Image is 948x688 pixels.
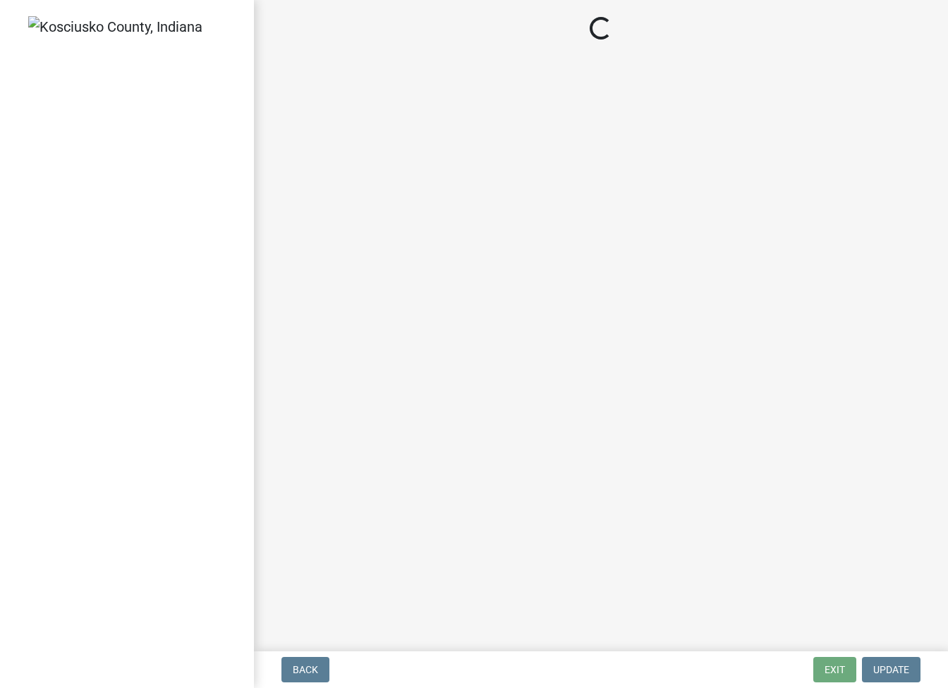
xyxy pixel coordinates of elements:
[281,657,329,682] button: Back
[28,16,202,37] img: Kosciusko County, Indiana
[813,657,856,682] button: Exit
[293,664,318,675] span: Back
[862,657,920,682] button: Update
[873,664,909,675] span: Update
